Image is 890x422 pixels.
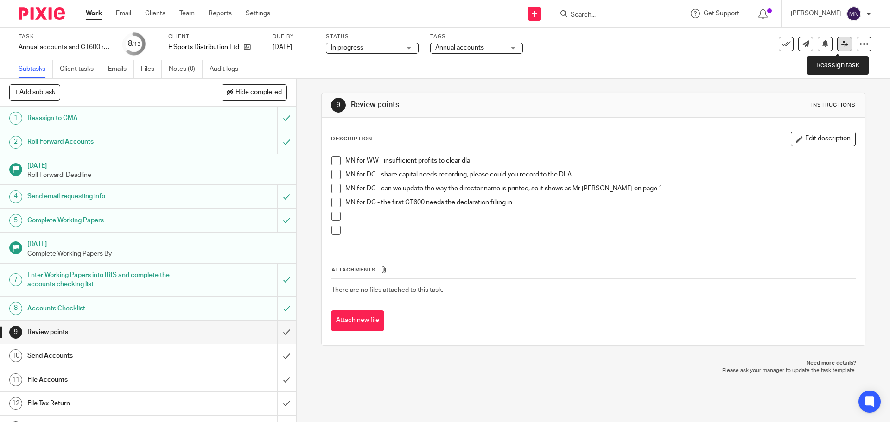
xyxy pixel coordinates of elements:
[27,159,287,170] h1: [DATE]
[345,170,855,179] p: MN for DC - share capital needs recording, please could you record to the DLA
[27,249,287,258] p: Complete Working Papers By
[145,9,165,18] a: Clients
[179,9,195,18] a: Team
[9,84,60,100] button: + Add subtask
[141,60,162,78] a: Files
[345,184,855,193] p: MN for DC - can we update the way the director name is printed, so it shows as Mr [PERSON_NAME] o...
[570,11,653,19] input: Search
[132,42,140,47] small: /13
[331,359,856,367] p: Need more details?
[331,310,384,331] button: Attach new file
[345,156,855,165] p: MN for WW - insufficient profits to clear dla
[9,136,22,149] div: 2
[9,373,22,386] div: 11
[116,9,131,18] a: Email
[27,373,188,387] h1: File Accounts
[9,397,22,410] div: 12
[60,60,101,78] a: Client tasks
[246,9,270,18] a: Settings
[9,349,22,362] div: 10
[19,60,53,78] a: Subtasks
[791,9,842,18] p: [PERSON_NAME]
[273,44,292,50] span: [DATE]
[27,302,188,315] h1: Accounts Checklist
[9,302,22,315] div: 8
[846,6,861,21] img: svg%3E
[210,60,245,78] a: Audit logs
[27,214,188,227] h1: Complete Working Papers
[9,112,22,125] div: 1
[168,43,239,52] p: E Sports Distribution Ltd
[331,267,376,272] span: Attachments
[128,38,140,49] div: 8
[27,170,287,180] p: Roll Forwardl Deadline
[27,397,188,410] h1: File Tax Return
[19,33,111,40] label: Task
[331,98,346,113] div: 9
[811,101,856,109] div: Instructions
[331,287,443,293] span: There are no files attached to this task.
[209,9,232,18] a: Reports
[435,44,484,51] span: Annual accounts
[235,89,282,96] span: Hide completed
[86,9,102,18] a: Work
[27,111,188,125] h1: Reassign to CMA
[27,325,188,339] h1: Review points
[331,367,856,374] p: Please ask your manager to update the task template.
[222,84,287,100] button: Hide completed
[273,33,314,40] label: Due by
[9,214,22,227] div: 5
[19,7,65,20] img: Pixie
[27,268,188,292] h1: Enter Working Papers into IRIS and complete the accounts checking list
[430,33,523,40] label: Tags
[345,198,855,207] p: MN for DC - the first CT600 needs the declaration filling in
[351,100,613,110] h1: Review points
[331,135,372,143] p: Description
[27,135,188,149] h1: Roll Forward Accounts
[108,60,134,78] a: Emails
[19,43,111,52] div: Annual accounts and CT600 return
[331,44,363,51] span: In progress
[791,132,856,146] button: Edit description
[27,237,287,249] h1: [DATE]
[326,33,419,40] label: Status
[704,10,739,17] span: Get Support
[169,60,203,78] a: Notes (0)
[9,190,22,203] div: 4
[168,33,261,40] label: Client
[27,349,188,363] h1: Send Accounts
[9,273,22,286] div: 7
[9,326,22,339] div: 9
[27,189,188,203] h1: Send email requesting info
